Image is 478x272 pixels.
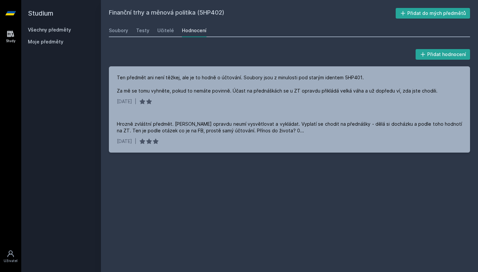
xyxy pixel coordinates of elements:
div: Uživatel [4,258,18,263]
a: Study [1,27,20,47]
div: | [135,98,136,105]
div: Hodnocení [182,27,206,34]
div: | [135,138,136,145]
div: [DATE] [117,98,132,105]
div: Hrozně zvláštní předmět. [PERSON_NAME] opravdu neumí vysvětlovat a vykládat. Vyplatí se chodit na... [117,121,462,134]
button: Přidat do mých předmětů [396,8,470,19]
a: Hodnocení [182,24,206,37]
a: Soubory [109,24,128,37]
span: Moje předměty [28,38,63,45]
h2: Finanční trhy a měnová politika (5HP402) [109,8,396,19]
div: Učitelé [157,27,174,34]
a: Testy [136,24,149,37]
a: Uživatel [1,246,20,267]
a: Všechny předměty [28,27,71,33]
div: Soubory [109,27,128,34]
div: Ten předmět ani není těžkej, ale je to hodně o účtování. Soubory jsou z minulosti pod starým iden... [117,74,438,94]
div: Study [6,38,16,43]
div: Testy [136,27,149,34]
div: [DATE] [117,138,132,145]
button: Přidat hodnocení [416,49,470,60]
a: Učitelé [157,24,174,37]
